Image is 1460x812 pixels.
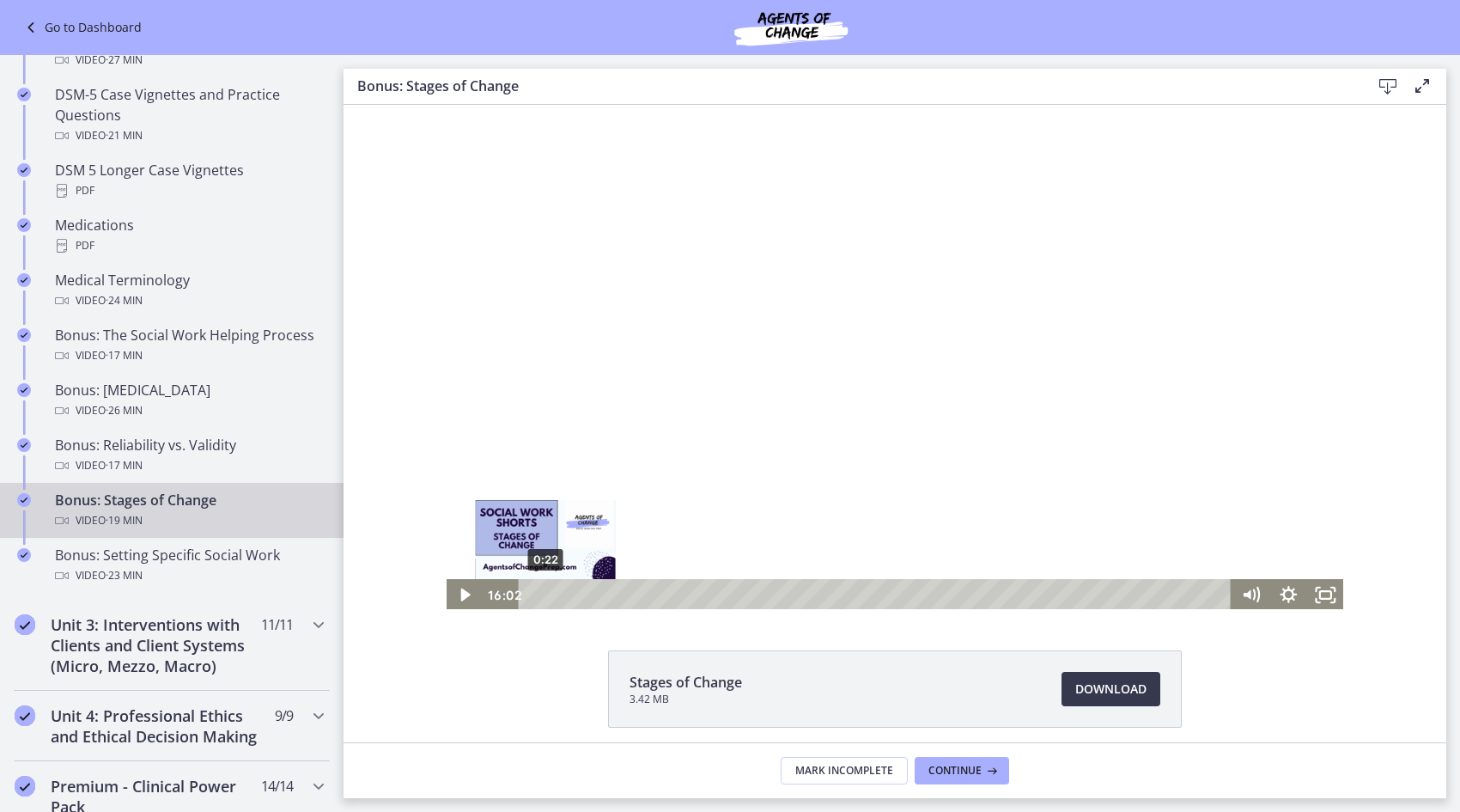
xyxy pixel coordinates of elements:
[55,380,323,421] div: Bonus: [MEDICAL_DATA]
[21,17,142,38] a: Go to Dashboard
[17,163,31,177] i: Completed
[55,235,323,256] div: PDF
[357,76,1343,96] h3: Bonus: Stages of Change
[926,474,964,506] button: Show settings menu
[1062,672,1160,706] a: Download
[1075,679,1147,699] span: Download
[15,614,35,635] i: Completed
[106,50,143,70] span: · 27 min
[17,438,31,452] i: Completed
[928,764,982,778] span: Continue
[55,510,323,531] div: Video
[55,455,323,476] div: Video
[344,105,1446,611] iframe: Video Lesson
[630,693,742,706] span: 3.42 MB
[630,672,742,693] span: Stages of Change
[55,50,323,70] div: Video
[106,290,143,311] span: · 24 min
[106,125,143,146] span: · 21 min
[17,218,31,232] i: Completed
[795,764,893,778] span: Mark Incomplete
[261,776,293,797] span: 14 / 14
[106,565,143,586] span: · 23 min
[55,565,323,586] div: Video
[55,435,323,476] div: Bonus: Reliability vs. Validity
[17,493,31,507] i: Completed
[55,490,323,531] div: Bonus: Stages of Change
[17,88,31,101] i: Completed
[17,383,31,397] i: Completed
[106,455,143,476] span: · 17 min
[106,510,143,531] span: · 19 min
[55,270,323,311] div: Medical Terminology
[889,474,927,506] button: Mute
[688,7,894,48] img: Agents of Change Social Work Test Prep
[915,757,1009,785] button: Continue
[106,345,143,366] span: · 17 min
[51,705,260,747] h2: Unit 4: Professional Ethics and Ethical Decision Making
[781,757,908,785] button: Mark Incomplete
[55,325,323,366] div: Bonus: The Social Work Helping Process
[261,614,293,635] span: 11 / 11
[55,125,323,146] div: Video
[55,345,323,366] div: Video
[275,705,293,726] span: 9 / 9
[17,328,31,342] i: Completed
[55,290,323,311] div: Video
[964,474,1001,506] button: Fullscreen
[15,776,35,797] i: Completed
[55,160,323,201] div: DSM 5 Longer Case Vignettes
[106,400,143,421] span: · 26 min
[55,215,323,256] div: Medications
[55,400,323,421] div: Video
[17,548,31,562] i: Completed
[15,705,35,726] i: Completed
[17,273,31,287] i: Completed
[55,545,323,586] div: Bonus: Setting Specific Social Work
[55,84,323,146] div: DSM-5 Case Vignettes and Practice Questions
[51,614,260,676] h2: Unit 3: Interventions with Clients and Client Systems (Micro, Mezzo, Macro)
[55,180,323,201] div: PDF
